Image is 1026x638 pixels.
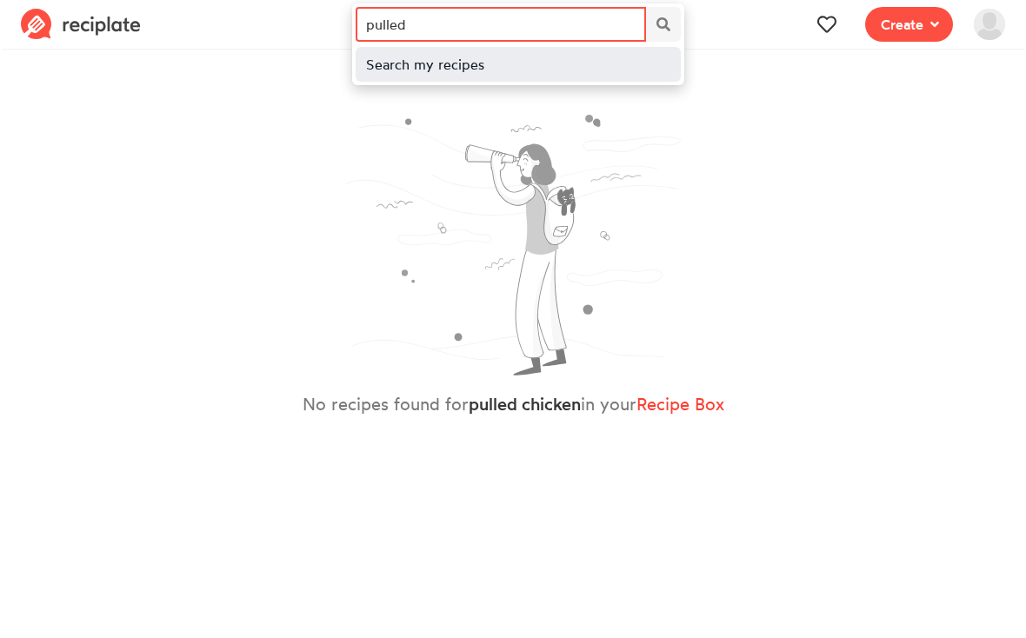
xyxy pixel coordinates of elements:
button: Create [865,7,953,42]
span: Create [881,14,923,35]
h2: No recipes found for in your [303,393,724,415]
input: Search [356,7,645,42]
strong: pulled chicken [469,393,581,415]
img: User's avatar [974,9,1005,40]
img: Reciplate [21,9,141,40]
a: Recipe Box [636,393,724,415]
img: binoculars.svg [345,115,682,375]
a: Search my recipes [356,47,680,82]
div: Search my recipes [366,54,670,75]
